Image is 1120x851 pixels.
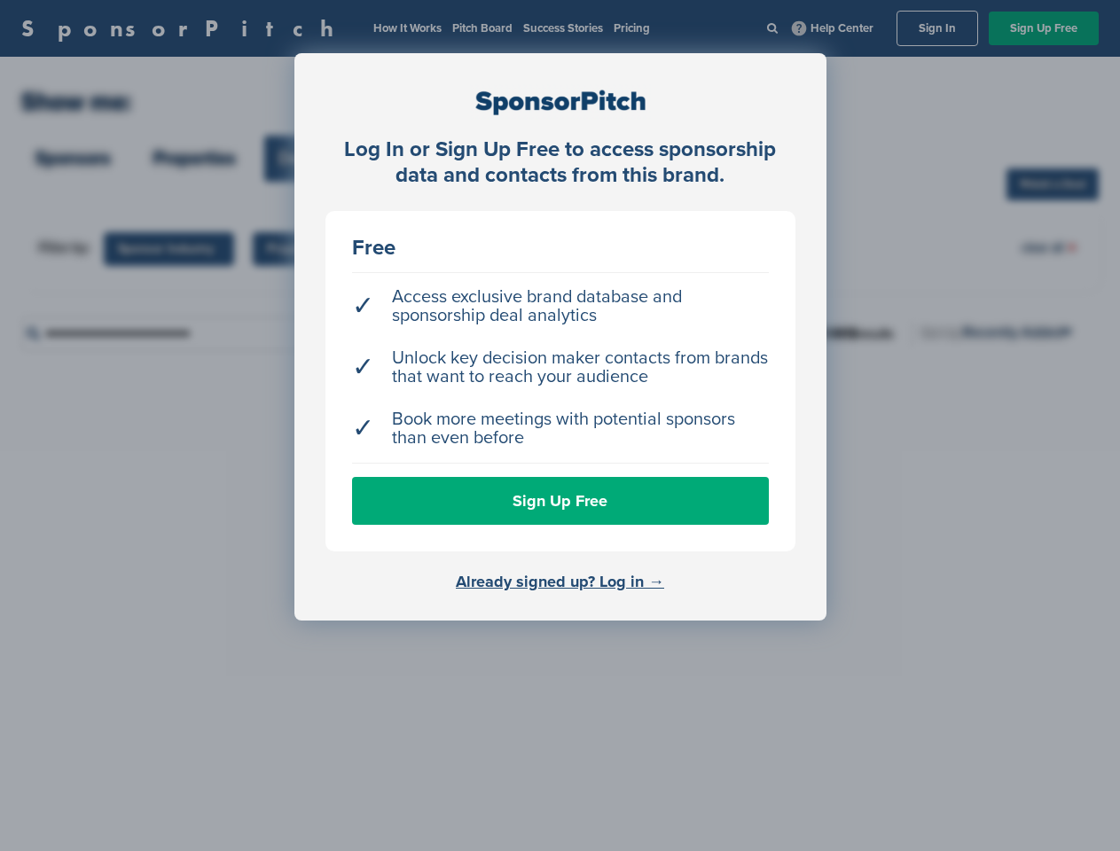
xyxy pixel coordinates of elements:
a: Sign Up Free [352,477,769,525]
span: ✓ [352,419,374,438]
li: Book more meetings with potential sponsors than even before [352,402,769,457]
li: Access exclusive brand database and sponsorship deal analytics [352,279,769,334]
span: ✓ [352,297,374,316]
div: Free [352,238,769,259]
span: ✓ [352,358,374,377]
li: Unlock key decision maker contacts from brands that want to reach your audience [352,340,769,395]
a: Already signed up? Log in → [456,572,664,591]
div: Log In or Sign Up Free to access sponsorship data and contacts from this brand. [325,137,795,189]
